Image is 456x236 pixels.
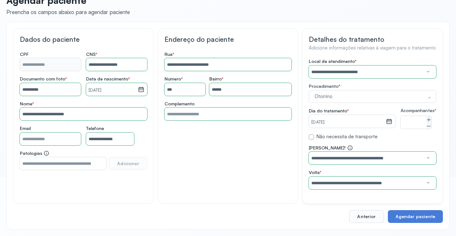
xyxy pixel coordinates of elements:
[89,87,135,94] small: [DATE]
[109,157,147,170] button: Adicionar
[20,51,29,57] span: CPF
[309,108,349,114] span: Dia do tratamento
[6,9,130,15] div: Preencha os campos abaixo para agendar paciente
[316,134,378,140] label: Não necessita de transporte
[309,145,353,151] span: [PERSON_NAME]
[86,76,130,82] span: Data de nascimento
[20,35,147,43] h3: Dados do paciente
[309,83,339,89] span: Procedimento
[20,101,34,107] span: Nome
[401,108,436,113] span: Acompanhantes
[349,210,384,223] button: Anterior
[209,76,223,82] span: Bairro
[309,58,356,64] span: Local de atendimento
[388,210,443,223] button: Agendar paciente
[309,45,436,51] h4: Adicione informações relativas à viagem para o tratamento
[164,35,292,43] h3: Endereço do paciente
[313,93,426,100] span: Otorrino
[86,51,97,57] span: CNS
[20,150,49,156] span: Patologias
[309,35,436,43] h3: Detalhes do tratamento
[86,126,104,131] span: Telefone
[20,126,31,131] span: Email
[164,101,195,107] span: Complemento
[20,76,67,82] span: Documento com foto
[309,170,321,175] span: Volta
[311,119,383,126] small: [DATE]
[164,76,183,82] span: Número
[164,51,174,57] span: Rua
